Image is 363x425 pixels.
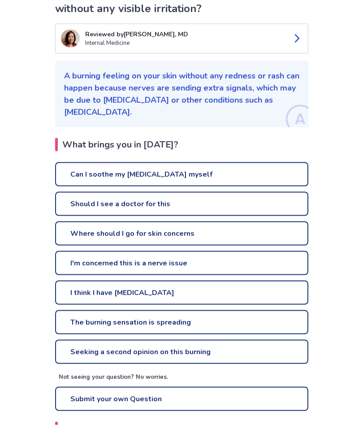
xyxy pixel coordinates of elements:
[55,221,308,246] a: Where should I go for skin concerns
[64,70,299,118] p: A burning feeling on your skin without any redness or rash can happen because nerves are sending ...
[55,387,308,411] a: Submit your own Question
[55,138,308,152] h2: What brings you in [DATE]?
[85,39,285,48] p: Internal Medicine
[55,24,308,54] a: Suo LeeReviewed by[PERSON_NAME], MDInternal Medicine
[55,281,308,305] a: I think I have [MEDICAL_DATA]
[55,192,308,216] a: Should I see a doctor for this
[55,162,308,186] a: Can I soothe my [MEDICAL_DATA] myself
[55,310,308,334] a: The burning sensation is spreading
[61,30,80,48] img: Suo Lee
[85,30,285,39] p: Reviewed by [PERSON_NAME], MD
[55,251,308,275] a: I'm concerned this is a nerve issue
[59,373,308,382] p: Not seeing your question? No worries.
[55,340,308,364] a: Seeking a second opinion on this burning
